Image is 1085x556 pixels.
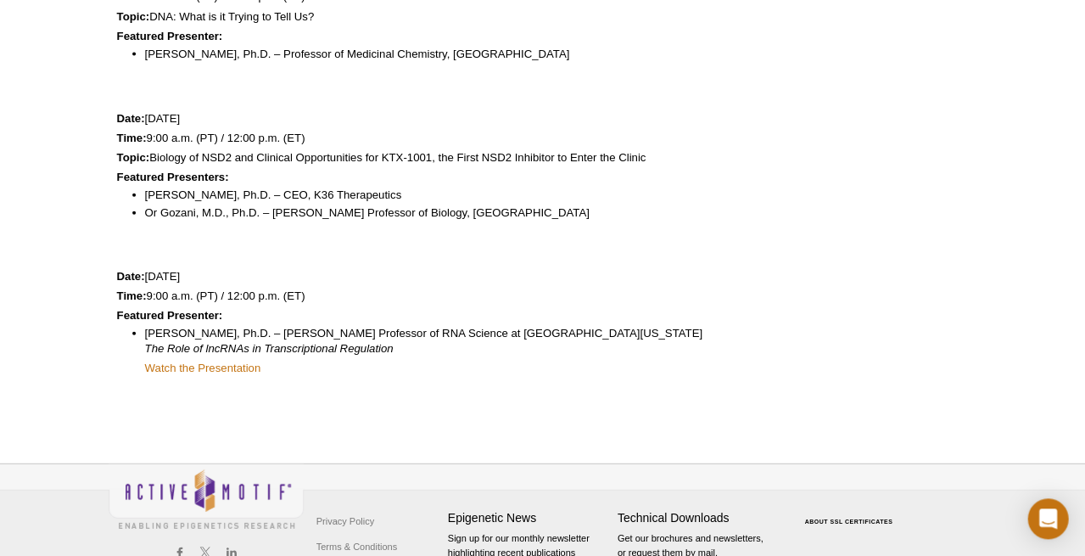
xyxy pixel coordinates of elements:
strong: Time: [117,131,147,143]
strong: Time: [117,289,147,301]
table: Click to Verify - This site chose Symantec SSL for secure e-commerce and confidential communicati... [787,493,914,531]
li: [PERSON_NAME], Ph.D. – Professor of Medicinal Chemistry, [GEOGRAPHIC_DATA] [145,46,952,61]
strong: Date: [117,269,145,282]
strong: Topic: [117,150,150,163]
strong: Featured Presenter: [117,29,223,42]
div: Open Intercom Messenger [1027,498,1068,539]
li: [PERSON_NAME], Ph.D. – [PERSON_NAME] Professor of RNA Science at [GEOGRAPHIC_DATA][US_STATE] [145,325,952,375]
a: Privacy Policy [312,508,378,533]
h4: Technical Downloads [618,510,779,525]
p: 9:00 a.m. (PT) / 12:00 p.m. (ET) [117,130,969,145]
p: [DATE] [117,110,969,126]
a: Watch the Presentation [145,361,261,373]
a: ABOUT SSL CERTIFICATES [804,518,892,524]
strong: Featured Presenter: [117,308,223,321]
strong: Featured Presenters: [117,170,229,183]
li: Or Gozani, M.D., Ph.D. – [PERSON_NAME] Professor of Biology, [GEOGRAPHIC_DATA] [145,205,952,220]
strong: Date: [117,111,145,124]
p: DNA: What is it Trying to Tell Us? [117,8,969,24]
img: Active Motif, [109,463,304,532]
p: [DATE] [117,268,969,284]
p: 9:00 a.m. (PT) / 12:00 p.m. (ET) [117,288,969,303]
h4: Epigenetic News [448,510,609,525]
em: The Role of lncRNAs in Transcriptional Regulation [145,341,394,354]
strong: Topic: [117,9,150,22]
li: [PERSON_NAME], Ph.D. – CEO, K36 Therapeutics [145,187,952,202]
p: Biology of NSD2 and Clinical Opportunities for KTX-1001, the First NSD2 Inhibitor to Enter the Cl... [117,149,969,165]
